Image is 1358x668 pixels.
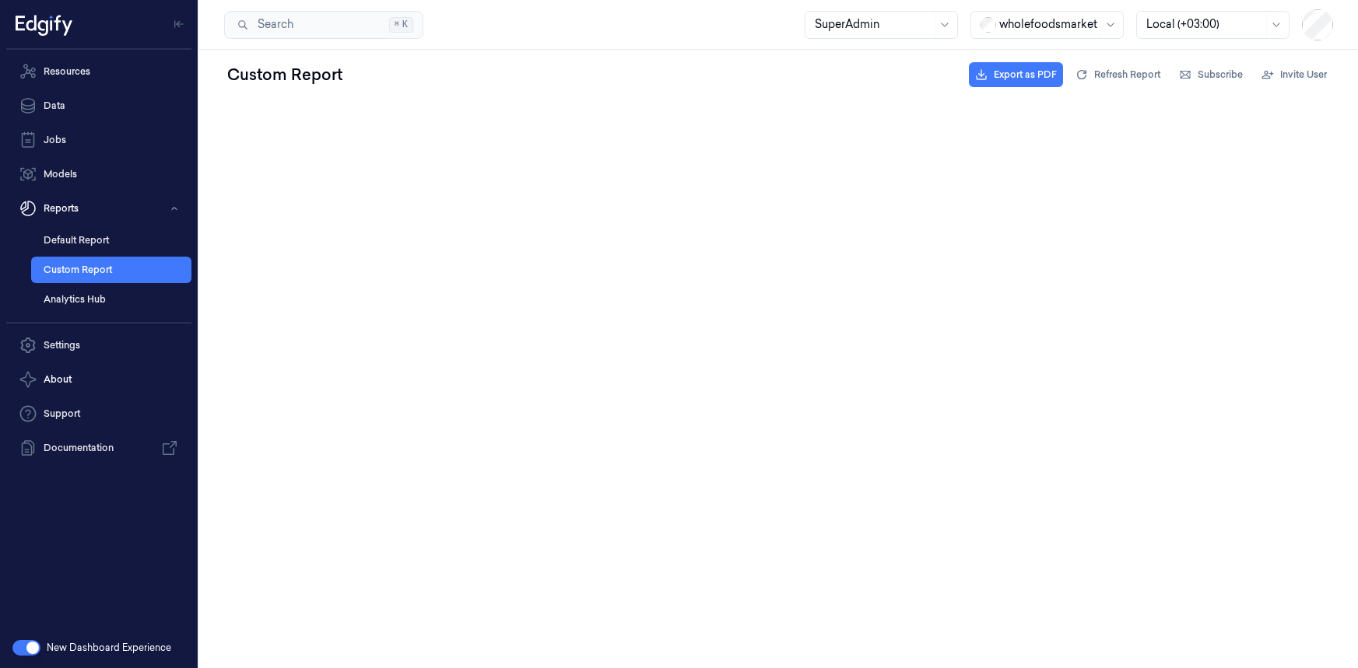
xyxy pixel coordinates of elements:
[167,12,191,37] button: Toggle Navigation
[1255,62,1333,87] button: Invite User
[31,286,191,313] a: Analytics Hub
[1069,62,1167,87] button: Refresh Report
[31,257,191,283] a: Custom Report
[1173,62,1249,87] button: Subscribe
[251,16,293,33] span: Search
[6,330,191,361] a: Settings
[6,159,191,190] a: Models
[6,56,191,87] a: Resources
[1198,68,1243,82] span: Subscribe
[994,68,1057,82] span: Export as PDF
[31,227,191,254] a: Default Report
[6,364,191,395] button: About
[6,124,191,156] a: Jobs
[6,398,191,429] a: Support
[6,193,191,224] button: Reports
[6,432,191,463] a: Documentation
[6,90,191,121] a: Data
[1094,68,1160,82] span: Refresh Report
[224,61,346,89] div: Custom Report
[224,11,423,39] button: Search⌘K
[1280,68,1327,82] span: Invite User
[969,62,1063,87] button: Export as PDF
